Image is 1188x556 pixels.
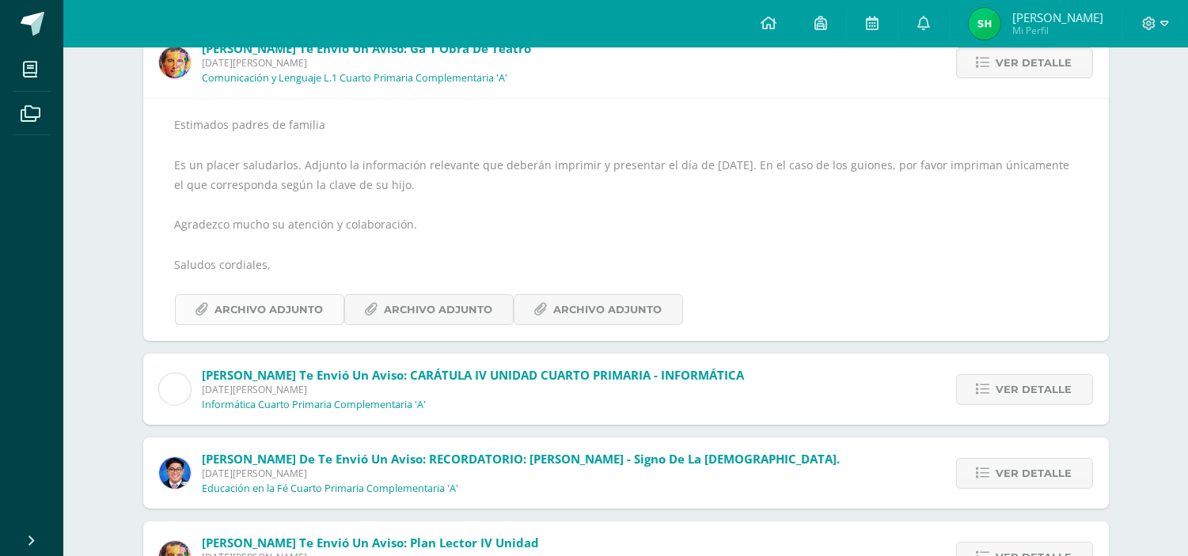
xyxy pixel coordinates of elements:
span: [PERSON_NAME] de te envió un aviso: RECORDATORIO: [PERSON_NAME] - Signo de la [DEMOGRAPHIC_DATA]. [203,451,841,467]
p: Comunicación y Lenguaje L.1 Cuarto Primaria Complementaria 'A' [203,72,508,85]
p: Educación en la Fé Cuarto Primaria Complementaria 'A' [203,482,459,495]
p: Informática Cuarto Primaria Complementaria 'A' [203,399,427,411]
a: Archivo Adjunto [175,294,344,325]
span: [DATE][PERSON_NAME] [203,56,532,70]
span: Ver detalle [996,48,1072,78]
img: fc4339666baa0cca7e3fa14130174606.png [969,8,1000,40]
span: Mi Perfil [1012,24,1103,37]
span: [PERSON_NAME] [1012,9,1103,25]
span: Archivo Adjunto [554,295,662,324]
span: [PERSON_NAME] te envió un aviso: Plan lector IV unidad [203,535,540,550]
span: Archivo Adjunto [215,295,324,324]
a: Archivo Adjunto [344,294,514,325]
span: [PERSON_NAME] te envió un aviso: Ga 1 Obra de teatro [203,40,532,56]
img: 49d5a75e1ce6d2edc12003b83b1ef316.png [159,47,191,78]
img: 038ac9c5e6207f3bea702a86cda391b3.png [159,457,191,489]
span: Archivo Adjunto [385,295,493,324]
span: Ver detalle [996,459,1072,488]
a: Archivo Adjunto [514,294,683,325]
span: Ver detalle [996,375,1072,404]
img: cae4b36d6049cd6b8500bd0f72497672.png [159,373,191,405]
span: [PERSON_NAME] te envió un aviso: CARÁTULA IV UNIDAD CUARTO PRIMARIA - INFORMÁTICA [203,367,745,383]
span: [DATE][PERSON_NAME] [203,383,745,396]
span: [DATE][PERSON_NAME] [203,467,841,480]
div: Estimados padres de familia Es un placer saludarlos. Adjunto la información relevante que deberán... [175,115,1077,325]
